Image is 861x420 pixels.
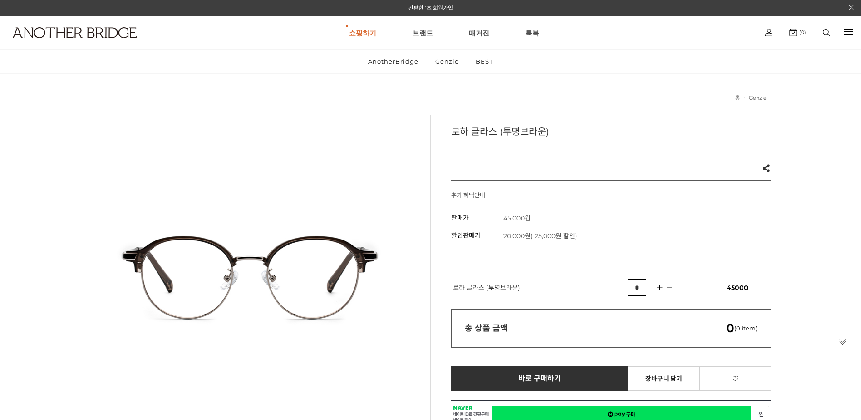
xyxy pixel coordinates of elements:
span: 45000 [727,284,748,292]
a: 바로 구매하기 [451,366,629,391]
a: 브랜드 [413,16,433,49]
a: 매거진 [469,16,489,49]
span: 바로 구매하기 [518,375,561,383]
span: (0) [797,29,806,35]
span: ( 25,000원 할인) [531,232,577,240]
a: 쇼핑하기 [349,16,376,49]
img: cart [765,29,772,36]
img: cart [789,29,797,36]
h4: 추가 혜택안내 [451,190,485,204]
img: logo [13,27,137,38]
span: 20,000원 [503,232,577,240]
td: 로하 글라스 (투명브라운) [451,266,628,309]
span: 할인판매가 [451,231,481,240]
em: 0 [726,321,734,335]
img: 수량감소 [663,284,675,292]
strong: 총 상품 금액 [465,323,508,333]
a: 간편한 1초 회원가입 [408,5,453,11]
a: (0) [789,29,806,36]
strong: 45,000원 [503,214,531,222]
a: Genzie [749,95,767,101]
a: 장바구니 담기 [628,366,700,391]
a: 홈 [735,95,740,101]
h3: 로하 글라스 (투명브라운) [451,124,771,138]
a: AnotherBridge [360,50,426,73]
a: Genzie [428,50,467,73]
img: 수량증가 [653,283,666,292]
span: 판매가 [451,214,469,222]
a: 룩북 [526,16,539,49]
a: BEST [468,50,501,73]
a: logo [5,27,134,60]
span: (0 item) [726,325,758,332]
img: search [823,29,830,36]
